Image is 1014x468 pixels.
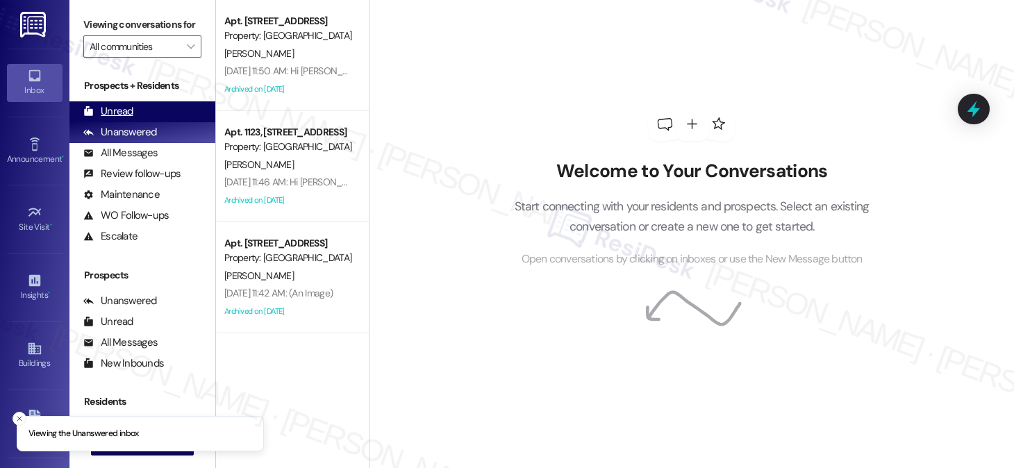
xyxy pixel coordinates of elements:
span: [PERSON_NAME] [224,158,294,171]
span: • [62,152,64,162]
span: [PERSON_NAME] [224,269,294,282]
button: Close toast [13,412,26,426]
h2: Welcome to Your Conversations [493,160,890,183]
div: Maintenance [83,187,160,202]
div: Archived on [DATE] [223,303,354,320]
div: Residents [69,394,215,409]
label: Viewing conversations for [83,14,201,35]
div: Property: [GEOGRAPHIC_DATA] [224,140,353,154]
input: All communities [90,35,179,58]
div: Prospects + Residents [69,78,215,93]
div: All Messages [83,335,158,350]
div: Unread [83,104,133,119]
div: Apt. 1123, [STREET_ADDRESS] [224,125,353,140]
div: Unanswered [83,125,157,140]
div: [DATE] 11:50 AM: Hi [PERSON_NAME], Just a reminder - Game Night is happening tonight! Check out t... [224,65,878,77]
i:  [187,41,194,52]
div: Prospects [69,268,215,283]
a: Inbox [7,64,63,101]
div: Apt. [STREET_ADDRESS] [224,14,353,28]
div: Unread [83,315,133,329]
div: Archived on [DATE] [223,81,354,98]
div: All Messages [83,146,158,160]
div: New Inbounds [83,356,164,371]
span: • [48,288,50,298]
a: Site Visit • [7,201,63,238]
div: Apt. [STREET_ADDRESS] [224,236,353,251]
div: Property: [GEOGRAPHIC_DATA] [224,28,353,43]
span: • [50,220,52,230]
p: Start connecting with your residents and prospects. Select an existing conversation or create a n... [493,197,890,236]
div: Property: [GEOGRAPHIC_DATA] [224,251,353,265]
a: Buildings [7,337,63,374]
p: Viewing the Unanswered inbox [28,428,139,440]
a: Insights • [7,269,63,306]
img: ResiDesk Logo [20,12,49,37]
div: Escalate [83,229,138,244]
span: [PERSON_NAME] [224,47,294,60]
div: Review follow-ups [83,167,181,181]
div: Archived on [DATE] [223,192,354,209]
div: WO Follow-ups [83,208,169,223]
div: Unanswered [83,294,157,308]
div: [DATE] 11:42 AM: (An Image) [224,287,333,299]
span: Open conversations by clicking on inboxes or use the New Message button [522,251,863,268]
div: [DATE] 11:46 AM: Hi [PERSON_NAME], Just a reminder - Game Night is happening tonight! Check out t... [224,176,877,188]
a: Leads [7,406,63,443]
